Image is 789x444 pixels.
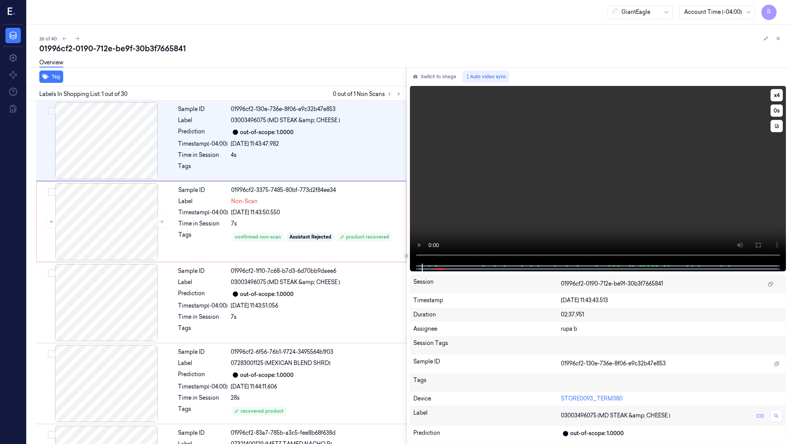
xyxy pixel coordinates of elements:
[231,209,401,217] div: [DATE] 11:43:50.550
[231,394,402,402] div: 28s
[178,324,228,336] div: Tags
[231,348,402,356] div: 01996cf2-6f56-76b1-9724-3495564b1f03
[231,302,402,310] div: [DATE] 11:43:51.056
[178,209,228,217] div: Timestamp (-04:00)
[413,278,561,290] div: Session
[178,370,228,380] div: Prediction
[413,311,561,319] div: Duration
[178,289,228,299] div: Prediction
[178,278,228,286] div: Label
[178,313,228,321] div: Time in Session
[462,71,509,83] button: Auto video sync
[48,188,56,196] button: Select row
[178,105,228,113] div: Sample ID
[231,105,402,113] div: 01996cf2-130e-736e-8f06-e9c32b47e853
[231,186,401,194] div: 01996cf2-3375-7485-80bf-773d2f84ee34
[48,107,55,115] button: Select row
[231,278,340,286] span: 03003496075 (MD STEAK &amp; CHEESE )
[413,409,561,423] div: Label
[39,71,63,83] button: Tag
[771,104,783,117] button: 0s
[561,311,782,319] div: 02:37.951
[561,280,663,288] span: 01996cf2-0190-712e-be9f-30b3f7665841
[178,151,228,159] div: Time in Session
[39,59,63,67] a: Overview
[333,89,403,99] span: 0 out of 1 Non Scans
[178,383,228,391] div: Timestamp (-04:00)
[39,35,57,42] span: 26 of 40
[39,43,783,54] div: 01996cf2-0190-712e-be9f-30b3f7665841
[178,429,228,437] div: Sample ID
[48,431,55,439] button: Select row
[231,151,402,159] div: 4s
[410,71,459,83] button: Switch to image
[231,383,402,391] div: [DATE] 11:44:11.606
[561,412,670,420] span: 03003496075 (MD STEAK &amp; CHEESE )
[413,376,561,388] div: Tags
[178,348,228,356] div: Sample ID
[39,90,128,98] span: Labels In Shopping List: 1 out of 30
[178,359,228,367] div: Label
[178,302,228,310] div: Timestamp (-04:00)
[413,358,561,370] div: Sample ID
[413,395,561,403] div: Device
[231,220,401,228] div: 7s
[561,395,782,403] div: STORE0093_TERM380
[231,267,402,275] div: 01996cf2-1f10-7c68-b7d3-6d70bb9daee6
[178,197,228,205] div: Label
[561,296,782,304] div: [DATE] 11:43:43.513
[48,350,55,358] button: Select row
[570,429,624,437] div: out-of-scope: 1.0000
[240,371,294,379] div: out-of-scope: 1.0000
[178,405,228,417] div: Tags
[231,140,402,148] div: [DATE] 11:43:47.982
[231,197,258,205] span: Non-Scan
[235,234,281,240] div: confirmed-non-scan
[178,394,228,402] div: Time in Session
[178,128,228,137] div: Prediction
[178,231,228,243] div: Tags
[340,234,389,240] div: product recovered
[561,360,666,368] span: 01996cf2-130e-736e-8f06-e9c32b47e853
[231,313,402,321] div: 7s
[413,339,561,351] div: Session Tags
[178,267,228,275] div: Sample ID
[289,234,331,240] div: Assistant Rejected
[231,429,402,437] div: 01996cf2-83a7-785b-a3c5-fee8b68f638d
[771,89,783,101] button: x4
[178,162,228,175] div: Tags
[413,429,561,438] div: Prediction
[178,140,228,148] div: Timestamp (-04:00)
[413,325,561,333] div: Assignee
[178,186,228,194] div: Sample ID
[413,296,561,304] div: Timestamp
[240,290,294,298] div: out-of-scope: 1.0000
[761,5,777,20] button: R
[178,116,228,124] div: Label
[231,359,331,367] span: 07283001125 (MEXICAN BLEND SHRD)
[231,116,340,124] span: 03003496075 (MD STEAK &amp; CHEESE )
[178,220,228,228] div: Time in Session
[561,325,782,333] div: rupa b
[48,269,55,277] button: Select row
[240,128,294,136] div: out-of-scope: 1.0000
[234,408,284,415] div: recovered product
